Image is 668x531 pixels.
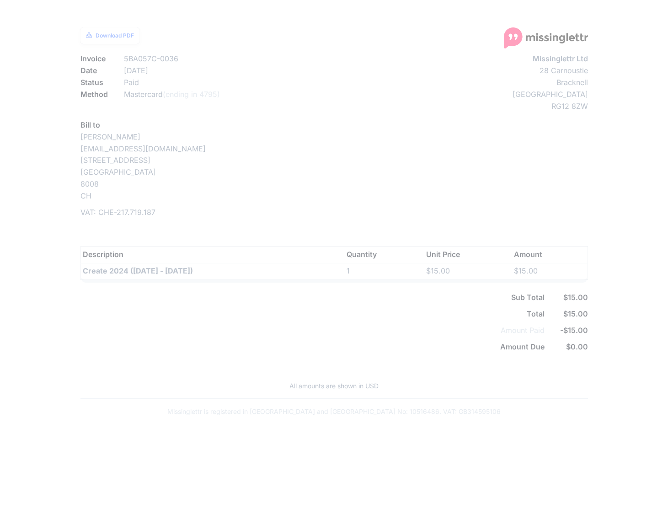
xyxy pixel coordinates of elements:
[80,406,588,417] p: Missinglettr is registered in [GEOGRAPHIC_DATA] and [GEOGRAPHIC_DATA] No: 10516486. VAT: GB314595106
[426,250,460,259] b: Unit Price
[80,120,100,129] b: Bill to
[560,326,588,335] b: -$15.00
[80,263,344,280] th: Create 2024 ([DATE] - [DATE])
[563,293,588,302] b: $15.00
[504,27,588,48] img: logo-large.png
[501,326,545,335] span: Amount Paid
[347,250,377,259] b: Quantity
[80,90,108,99] b: Method
[83,250,123,259] b: Description
[117,89,334,101] dd: Mastercard
[511,293,545,302] b: Sub Total
[117,65,334,77] dd: [DATE]
[566,342,588,351] b: $0.00
[74,53,334,219] div: [PERSON_NAME] [EMAIL_ADDRESS][DOMAIN_NAME] [STREET_ADDRESS] [GEOGRAPHIC_DATA] 8008 CH VAT: CHE-21...
[163,90,220,99] span: (ending in 4795)
[527,309,545,318] b: Total
[563,309,588,318] b: $15.00
[80,54,106,63] b: Invoice
[514,250,542,259] b: Amount
[80,78,103,87] b: Status
[344,263,424,280] td: 1
[80,27,140,44] a: Download PDF
[512,263,588,280] td: $15.00
[334,53,595,219] div: 28 Carnoustie Bracknell [GEOGRAPHIC_DATA] RG12 8ZW
[533,54,588,63] b: Missinglettr Ltd
[117,53,334,65] dd: 5BA057C-0036
[500,342,545,351] b: Amount Due
[424,263,512,280] td: $15.00
[80,381,588,391] p: All amounts are shown in USD
[80,66,97,75] b: Date
[117,77,334,89] dd: Paid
